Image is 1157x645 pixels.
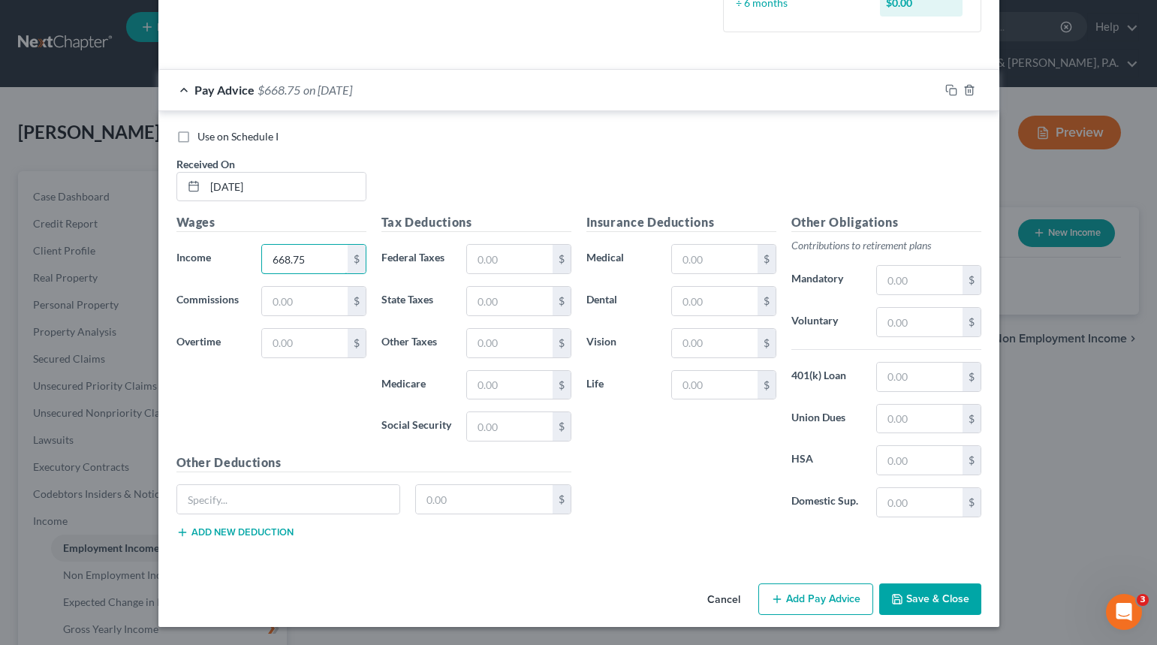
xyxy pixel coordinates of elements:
label: HSA [784,445,869,475]
input: 0.00 [416,485,553,514]
h5: Other Deductions [176,454,571,472]
span: 3 [1137,594,1149,606]
button: Add new deduction [176,526,294,538]
input: 0.00 [672,329,757,357]
label: Other Taxes [374,328,459,358]
input: 0.00 [467,245,552,273]
label: Mandatory [784,265,869,295]
div: $ [553,371,571,399]
label: Union Dues [784,404,869,434]
input: 0.00 [672,371,757,399]
div: $ [758,287,776,315]
button: Add Pay Advice [758,583,873,615]
input: MM/DD/YYYY [205,173,366,201]
input: 0.00 [262,329,347,357]
input: 0.00 [877,488,962,517]
input: 0.00 [467,371,552,399]
span: on [DATE] [303,83,352,97]
input: 0.00 [467,287,552,315]
div: $ [963,405,981,433]
label: Vision [579,328,664,358]
label: 401(k) Loan [784,362,869,392]
input: Specify... [177,485,400,514]
label: Federal Taxes [374,244,459,274]
div: $ [553,329,571,357]
input: 0.00 [877,363,962,391]
h5: Insurance Deductions [586,213,776,232]
h5: Wages [176,213,366,232]
button: Cancel [695,585,752,615]
input: 0.00 [467,329,552,357]
label: Life [579,370,664,400]
label: Social Security [374,411,459,442]
div: $ [963,446,981,475]
div: $ [963,266,981,294]
p: Contributions to retirement plans [791,238,981,253]
div: $ [963,488,981,517]
label: Voluntary [784,307,869,337]
iframe: Intercom live chat [1106,594,1142,630]
div: $ [348,329,366,357]
label: Overtime [169,328,255,358]
h5: Tax Deductions [381,213,571,232]
label: Domestic Sup. [784,487,869,517]
label: State Taxes [374,286,459,316]
div: $ [348,245,366,273]
button: Save & Close [879,583,981,615]
label: Dental [579,286,664,316]
input: 0.00 [877,308,962,336]
label: Commissions [169,286,255,316]
input: 0.00 [877,405,962,433]
span: Use on Schedule I [197,130,279,143]
div: $ [758,245,776,273]
div: $ [963,308,981,336]
input: 0.00 [672,245,757,273]
input: 0.00 [877,266,962,294]
input: 0.00 [262,245,347,273]
div: $ [553,412,571,441]
span: Pay Advice [194,83,255,97]
div: $ [758,371,776,399]
div: $ [963,363,981,391]
input: 0.00 [672,287,757,315]
div: $ [553,485,571,514]
div: $ [553,245,571,273]
label: Medical [579,244,664,274]
span: Received On [176,158,235,170]
div: $ [553,287,571,315]
span: Income [176,251,211,264]
input: 0.00 [467,412,552,441]
div: $ [758,329,776,357]
input: 0.00 [877,446,962,475]
label: Medicare [374,370,459,400]
span: $668.75 [258,83,300,97]
h5: Other Obligations [791,213,981,232]
div: $ [348,287,366,315]
input: 0.00 [262,287,347,315]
